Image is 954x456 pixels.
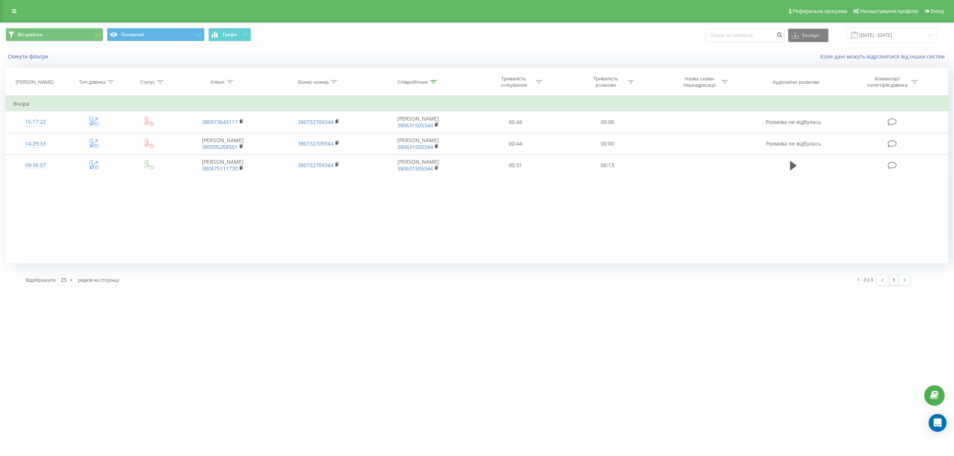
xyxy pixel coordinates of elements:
[397,143,433,150] a: 380631505344
[6,96,948,111] td: Вчора
[494,76,534,88] div: Тривалість очікування
[773,79,819,85] div: Аудіозапис розмови
[705,29,784,42] input: Пошук за номером
[107,28,205,41] button: Основний
[793,8,847,14] span: Реферальна програма
[470,133,562,154] td: 00:44
[397,122,433,129] a: 380631505344
[860,8,918,14] span: Налаштування профілю
[175,154,271,176] td: [PERSON_NAME]
[857,276,873,283] div: 1 - 3 з 3
[202,143,238,150] a: 380995268501
[931,8,944,14] span: Вихід
[223,32,237,37] span: Графік
[929,414,947,432] div: Open Intercom Messenger
[208,28,251,41] button: Графік
[13,137,57,151] div: 14:29:33
[298,162,334,169] a: 380732709344
[298,79,329,85] div: Бізнес номер
[888,275,899,285] a: 1
[788,29,828,42] button: Експорт
[13,158,57,173] div: 09:36:57
[398,79,428,85] div: Співробітник
[366,154,470,176] td: [PERSON_NAME]
[866,76,909,88] div: Коментар/категорія дзвінка
[26,277,56,283] span: Відображати
[562,111,654,133] td: 00:00
[16,79,53,85] div: [PERSON_NAME]
[366,133,470,154] td: [PERSON_NAME]
[140,79,155,85] div: Статус
[766,140,821,147] span: Розмова не відбулась
[61,276,67,284] div: 25
[766,118,821,125] span: Розмова не відбулась
[470,111,562,133] td: 00:44
[175,133,271,154] td: [PERSON_NAME]
[397,165,433,172] a: 380631505344
[202,118,238,125] a: 380973643117
[298,140,334,147] a: 380732709344
[298,118,334,125] a: 380732709344
[202,165,238,172] a: 380675111730
[6,28,103,41] button: Всі дзвінки
[586,76,626,88] div: Тривалість розмови
[470,154,562,176] td: 00:31
[562,154,654,176] td: 00:13
[211,79,225,85] div: Клієнт
[13,115,57,129] div: 15:17:22
[6,53,52,60] button: Скинути фільтри
[78,277,119,283] span: рядків на сторінці
[79,79,105,85] div: Тип дзвінка
[680,76,720,88] div: Назва схеми переадресації
[18,32,42,38] span: Всі дзвінки
[366,111,470,133] td: [PERSON_NAME]
[562,133,654,154] td: 00:00
[820,53,948,60] a: Коли дані можуть відрізнятися вiд інших систем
